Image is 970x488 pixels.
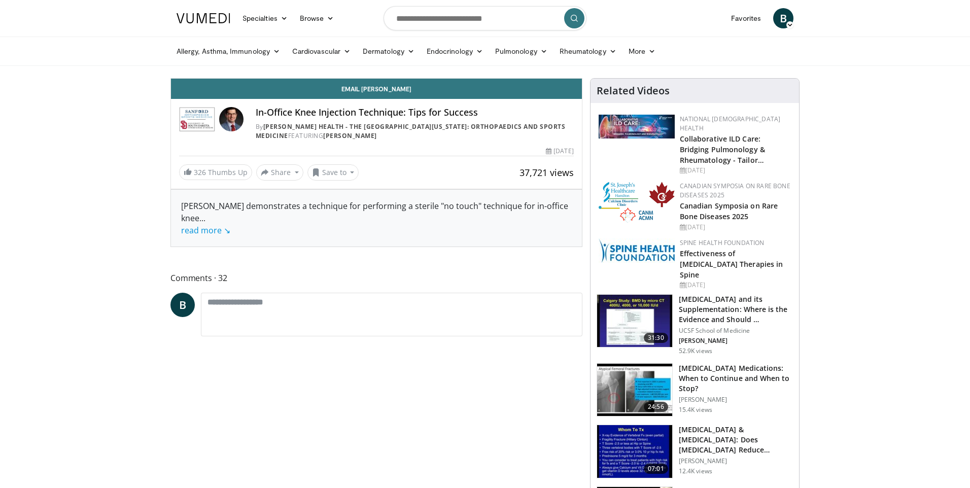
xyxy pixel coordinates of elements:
[622,41,662,61] a: More
[597,294,793,355] a: 31:30 [MEDICAL_DATA] and its Supplementation: Where is the Evidence and Should … UCSF School of M...
[489,41,553,61] a: Pulmonology
[294,8,340,28] a: Browse
[179,164,252,180] a: 326 Thumbs Up
[256,107,574,118] h4: In-Office Knee Injection Technique: Tips for Success
[679,406,712,414] p: 15.4K views
[307,164,359,181] button: Save to
[679,347,712,355] p: 52.9K views
[597,363,793,417] a: 24:56 [MEDICAL_DATA] Medications: When to Continue and When to Stop? [PERSON_NAME] 15.4K views
[644,333,668,343] span: 31:30
[597,425,793,478] a: 07:01 [MEDICAL_DATA] & [MEDICAL_DATA]: Does [MEDICAL_DATA] Reduce Falls/Fractures in t… [PERSON_N...
[170,293,195,317] a: B
[680,223,791,232] div: [DATE]
[644,402,668,412] span: 24:56
[680,134,765,165] a: Collaborative ILD Care: Bridging Pulmonology & Rheumatology - Tailor…
[680,238,765,247] a: Spine Health Foundation
[599,115,675,138] img: 7e341e47-e122-4d5e-9c74-d0a8aaff5d49.jpg.150x105_q85_autocrop_double_scale_upscale_version-0.2.jpg
[256,164,303,181] button: Share
[256,122,566,140] a: [PERSON_NAME] Health - The [GEOGRAPHIC_DATA][US_STATE]: Orthopaedics and Sports Medicine
[170,41,286,61] a: Allergy, Asthma, Immunology
[773,8,793,28] a: B
[599,182,675,223] img: 59b7dea3-8883-45d6-a110-d30c6cb0f321.png.150x105_q85_autocrop_double_scale_upscale_version-0.2.png
[679,363,793,394] h3: [MEDICAL_DATA] Medications: When to Continue and When to Stop?
[597,425,672,478] img: 6d2c734b-d54f-4c87-bcc9-c254c50adfb7.150x105_q85_crop-smart_upscale.jpg
[236,8,294,28] a: Specialties
[597,364,672,416] img: a7bc7889-55e5-4383-bab6-f6171a83b938.150x105_q85_crop-smart_upscale.jpg
[357,41,421,61] a: Dermatology
[179,107,215,131] img: Sanford Health - The University of South Dakota School of Medicine: Orthopaedics and Sports Medicine
[170,271,582,285] span: Comments 32
[546,147,573,156] div: [DATE]
[421,41,489,61] a: Endocrinology
[679,425,793,455] h3: [MEDICAL_DATA] & [MEDICAL_DATA]: Does [MEDICAL_DATA] Reduce Falls/Fractures in t…
[679,396,793,404] p: [PERSON_NAME]
[679,327,793,335] p: UCSF School of Medicine
[599,238,675,263] img: 57d53db2-a1b3-4664-83ec-6a5e32e5a601.png.150x105_q85_autocrop_double_scale_upscale_version-0.2.jpg
[725,8,767,28] a: Favorites
[644,464,668,474] span: 07:01
[194,167,206,177] span: 326
[680,166,791,175] div: [DATE]
[256,122,574,141] div: By FEATURING
[597,85,670,97] h4: Related Videos
[181,213,230,236] span: ...
[679,457,793,465] p: [PERSON_NAME]
[177,13,230,23] img: VuMedi Logo
[553,41,622,61] a: Rheumatology
[323,131,377,140] a: [PERSON_NAME]
[679,294,793,325] h3: [MEDICAL_DATA] and its Supplementation: Where is the Evidence and Should …
[181,200,572,236] div: [PERSON_NAME] demonstrates a technique for performing a sterile "no touch" technique for in-offic...
[679,337,793,345] p: [PERSON_NAME]
[181,225,230,236] a: read more ↘
[680,182,790,199] a: Canadian Symposia on Rare Bone Diseases 2025
[680,201,778,221] a: Canadian Symposia on Rare Bone Diseases 2025
[679,467,712,475] p: 12.4K views
[519,166,574,179] span: 37,721 views
[219,107,244,131] img: Avatar
[171,79,582,99] a: Email [PERSON_NAME]
[680,281,791,290] div: [DATE]
[286,41,357,61] a: Cardiovascular
[680,115,781,132] a: National [DEMOGRAPHIC_DATA] Health
[680,249,783,280] a: Effectiveness of [MEDICAL_DATA] Therapies in Spine
[384,6,586,30] input: Search topics, interventions
[597,295,672,347] img: 4bb25b40-905e-443e-8e37-83f056f6e86e.150x105_q85_crop-smart_upscale.jpg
